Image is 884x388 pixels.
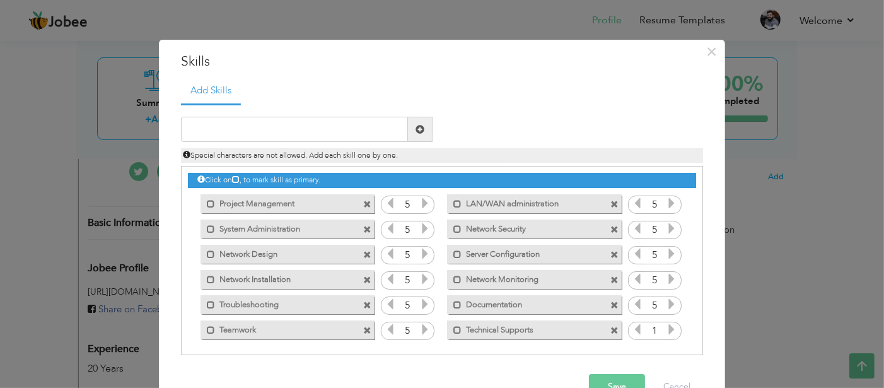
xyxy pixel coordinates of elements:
[462,220,589,235] label: Network Security
[462,295,589,311] label: Documentation
[215,270,342,286] label: Network Installation
[462,245,589,261] label: Server Configuration
[462,194,589,210] label: LAN/WAN administration
[462,320,589,336] label: Technical Supports
[215,245,342,261] label: Network Design
[215,220,342,235] label: System Administration
[188,173,696,187] div: Click on , to mark skill as primary.
[702,42,722,62] button: Close
[215,194,342,210] label: Project Management
[181,78,241,105] a: Add Skills
[707,40,718,63] span: ×
[215,295,342,311] label: Troubleshooting
[215,320,342,336] label: Teamwork
[462,270,589,286] label: Network Monitoring
[183,150,398,160] span: Special characters are not allowed. Add each skill one by one.
[181,52,703,71] h3: Skills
